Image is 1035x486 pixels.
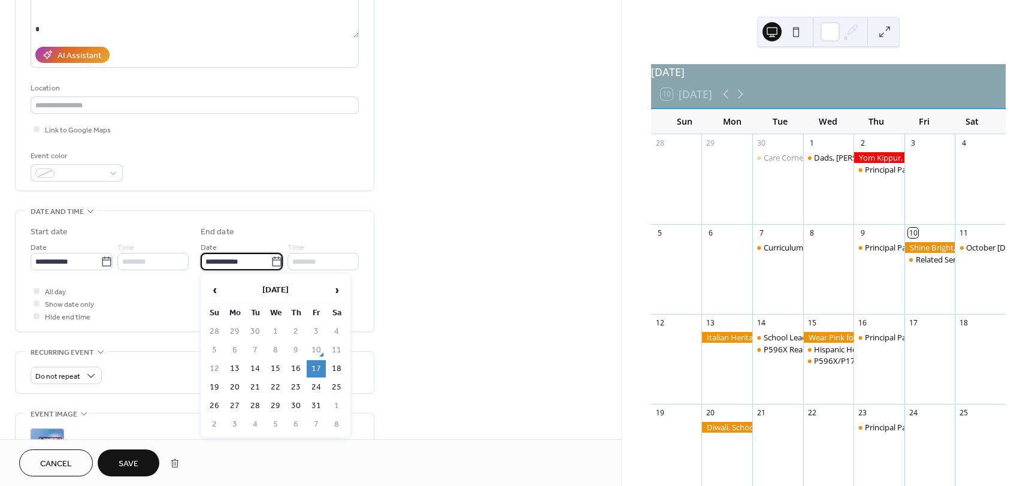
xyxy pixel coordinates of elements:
[655,228,665,238] div: 5
[201,242,217,254] span: Date
[904,254,955,265] div: Related Services Workshop
[266,416,285,433] td: 5
[307,342,326,359] td: 10
[651,64,1006,80] div: [DATE]
[959,138,969,148] div: 4
[814,344,946,355] div: Hispanic Heritage Month Celebration
[807,407,817,418] div: 22
[804,109,852,134] div: Wed
[327,360,346,378] td: 18
[327,304,346,322] th: Sa
[803,355,854,366] div: P596X/P176X Fathers Club Meeting
[45,298,94,311] span: Show date only
[803,152,854,163] div: Dads, Donuts & Dunkin’
[916,254,1012,265] div: Related Services Workshop
[246,342,265,359] td: 7
[959,407,969,418] div: 25
[854,332,904,343] div: Principal Parent Partnership
[45,286,66,298] span: All day
[225,342,244,359] td: 6
[752,242,803,253] div: Curriculum & Literacy Night
[225,323,244,340] td: 29
[756,138,767,148] div: 30
[266,379,285,396] td: 22
[225,379,244,396] td: 20
[655,138,665,148] div: 28
[286,397,305,415] td: 30
[98,449,159,476] button: Save
[307,304,326,322] th: Fr
[286,379,305,396] td: 23
[706,407,716,418] div: 20
[31,242,47,254] span: Date
[764,242,862,253] div: Curriculum & Literacy Night
[205,379,224,396] td: 19
[959,228,969,238] div: 11
[655,407,665,418] div: 19
[814,355,943,366] div: P596X/P176X Fathers Club Meeting
[286,323,305,340] td: 2
[287,242,304,254] span: Time
[701,422,752,433] div: Diwali, Schools Closed
[205,397,224,415] td: 26
[45,124,111,137] span: Link to Google Maps
[756,109,804,134] div: Tue
[286,416,305,433] td: 6
[307,360,326,378] td: 17
[948,109,996,134] div: Sat
[858,138,868,148] div: 2
[908,138,918,148] div: 3
[225,360,244,378] td: 13
[854,242,904,253] div: Principal Parent Partnership
[764,344,865,355] div: P596X Read Aloud on Zoom
[31,82,356,95] div: Location
[266,397,285,415] td: 29
[205,323,224,340] td: 28
[201,226,234,239] div: End date
[117,242,134,254] span: Time
[205,278,223,302] span: ‹
[764,152,948,163] div: Care Corner Parent Support Group Daytime Edition
[119,458,138,470] span: Save
[327,379,346,396] td: 25
[752,332,803,343] div: School Leadership Team Meeting
[31,346,94,359] span: Recurring event
[858,228,868,238] div: 9
[807,318,817,328] div: 15
[307,397,326,415] td: 31
[764,332,882,343] div: School Leadership Team Meeting
[756,318,767,328] div: 14
[246,379,265,396] td: 21
[706,228,716,238] div: 6
[266,323,285,340] td: 1
[752,344,803,355] div: P596X Read Aloud on Zoom
[35,370,80,384] span: Do not repeat
[57,50,101,62] div: AI Assistant
[246,397,265,415] td: 28
[19,449,93,476] a: Cancel
[286,342,305,359] td: 9
[908,318,918,328] div: 17
[31,206,84,218] span: Date and time
[225,277,326,303] th: [DATE]
[307,379,326,396] td: 24
[328,278,346,302] span: ›
[246,323,265,340] td: 30
[327,323,346,340] td: 4
[40,458,72,470] span: Cancel
[266,360,285,378] td: 15
[205,304,224,322] th: Su
[286,360,305,378] td: 16
[225,416,244,433] td: 3
[959,318,969,328] div: 18
[31,226,68,239] div: Start date
[854,422,904,433] div: Principal Parent Partnership
[858,407,868,418] div: 23
[756,228,767,238] div: 7
[852,109,900,134] div: Thu
[908,228,918,238] div: 10
[814,152,934,163] div: Dads, [PERSON_NAME] & Dunkin’
[756,407,767,418] div: 21
[246,304,265,322] th: Tu
[752,152,803,163] div: Care Corner Parent Support Group Daytime Edition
